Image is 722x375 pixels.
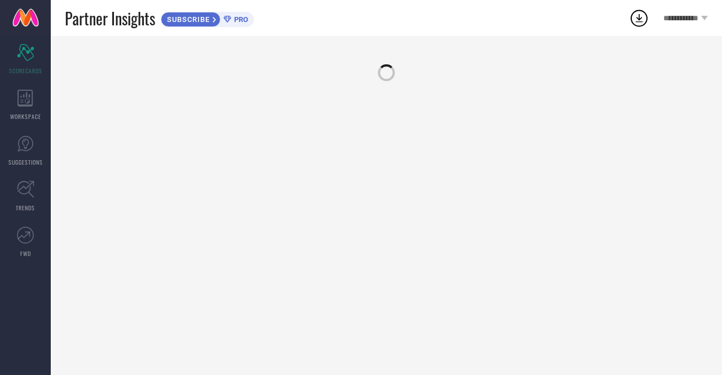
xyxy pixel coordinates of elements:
[16,204,35,212] span: TRENDS
[161,15,213,24] span: SUBSCRIBE
[231,15,248,24] span: PRO
[629,8,649,28] div: Open download list
[10,112,41,121] span: WORKSPACE
[8,158,43,166] span: SUGGESTIONS
[161,9,254,27] a: SUBSCRIBEPRO
[9,67,42,75] span: SCORECARDS
[20,249,31,258] span: FWD
[65,7,155,30] span: Partner Insights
